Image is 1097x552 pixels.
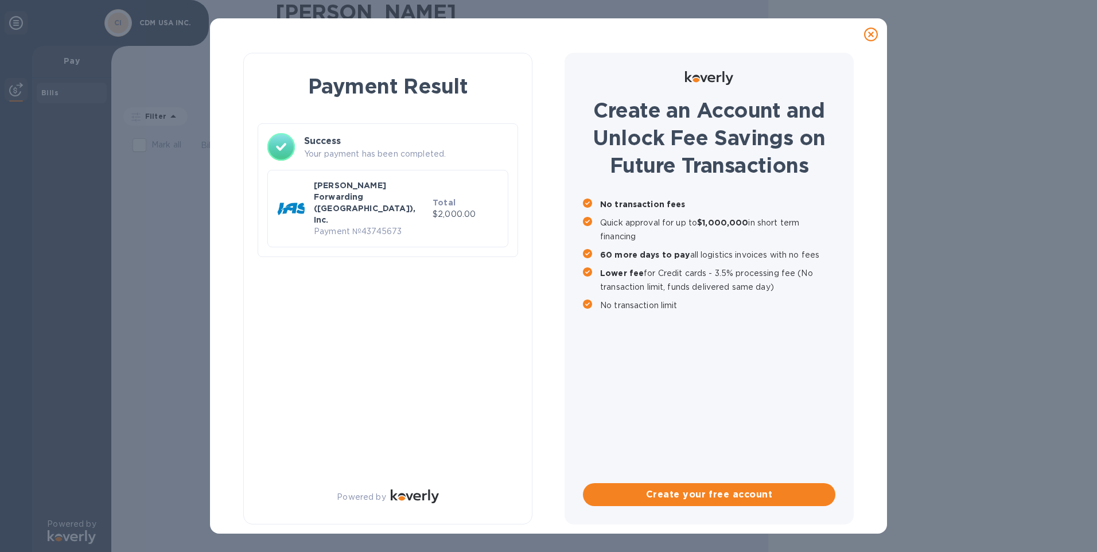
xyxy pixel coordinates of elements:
[304,148,508,160] p: Your payment has been completed.
[314,180,428,226] p: [PERSON_NAME] Forwarding ([GEOGRAPHIC_DATA]), Inc.
[592,488,826,502] span: Create your free account
[600,216,835,243] p: Quick approval for up to in short term financing
[433,198,456,207] b: Total
[433,208,499,220] p: $2,000.00
[697,218,748,227] b: $1,000,000
[600,269,644,278] b: Lower fee
[314,226,428,238] p: Payment № 43745673
[600,298,835,312] p: No transaction limit
[583,96,835,179] h1: Create an Account and Unlock Fee Savings on Future Transactions
[600,266,835,294] p: for Credit cards - 3.5% processing fee (No transaction limit, funds delivered same day)
[600,248,835,262] p: all logistics invoices with no fees
[391,489,439,503] img: Logo
[262,72,514,100] h1: Payment Result
[600,250,690,259] b: 60 more days to pay
[600,200,686,209] b: No transaction fees
[685,71,733,85] img: Logo
[304,134,508,148] h3: Success
[583,483,835,506] button: Create your free account
[337,491,386,503] p: Powered by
